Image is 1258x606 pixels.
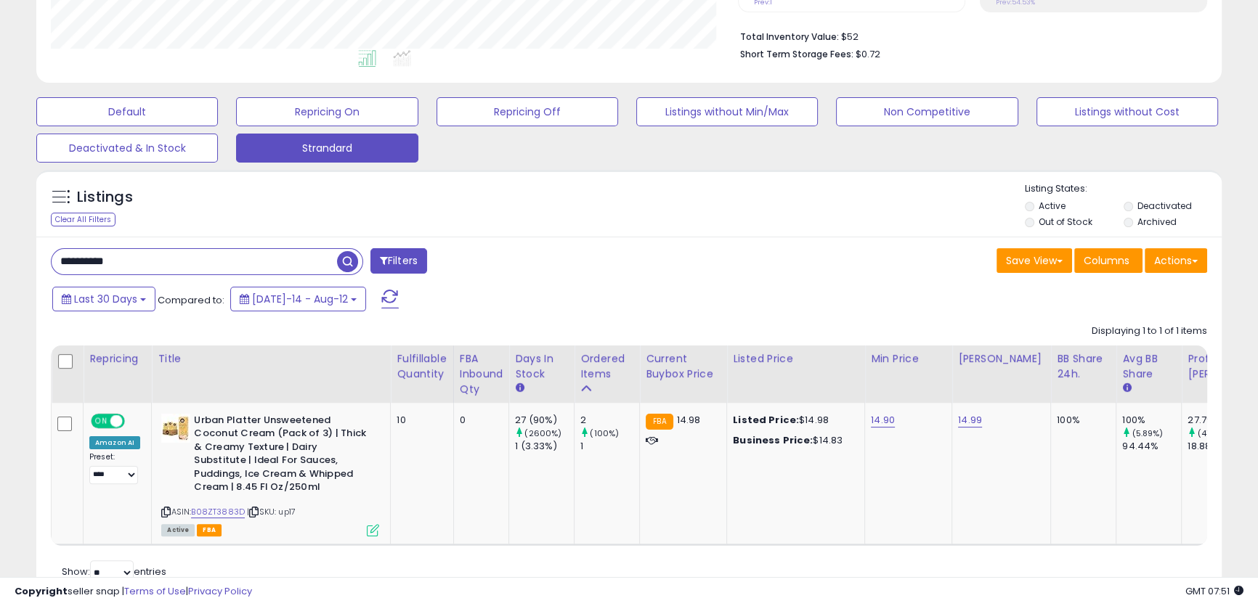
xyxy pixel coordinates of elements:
[515,440,574,453] div: 1 (3.33%)
[460,351,503,397] div: FBA inbound Qty
[1137,216,1177,228] label: Archived
[36,97,218,126] button: Default
[52,287,155,311] button: Last 30 Days
[733,413,799,427] b: Listed Price:
[397,351,447,382] div: Fulfillable Quantity
[740,30,839,43] b: Total Inventory Value:
[191,506,245,518] a: B08ZT3883D
[740,27,1196,44] li: $52
[236,134,418,163] button: Strandard
[580,351,633,382] div: Ordered Items
[1122,382,1131,395] small: Avg BB Share.
[1122,440,1181,453] div: 94.44%
[856,47,880,61] span: $0.72
[370,248,427,274] button: Filters
[1057,351,1110,382] div: BB Share 24h.
[89,436,140,449] div: Amazon AI
[1197,427,1230,439] small: (47.19%)
[15,585,252,599] div: seller snap | |
[1074,248,1143,273] button: Columns
[733,351,859,367] div: Listed Price
[733,414,853,427] div: $14.98
[188,584,252,598] a: Privacy Policy
[51,213,115,226] div: Clear All Filters
[515,351,568,382] div: Days In Stock
[1039,200,1066,212] label: Active
[646,414,673,430] small: FBA
[646,351,721,382] div: Current Buybox Price
[515,414,574,427] div: 27 (90%)
[158,351,384,367] div: Title
[124,584,186,598] a: Terms of Use
[1122,414,1181,427] div: 100%
[62,565,166,578] span: Show: entries
[89,351,145,367] div: Repricing
[1025,182,1222,196] p: Listing States:
[871,413,895,427] a: 14.90
[1137,200,1192,212] label: Deactivated
[740,48,853,60] b: Short Term Storage Fees:
[158,293,224,307] span: Compared to:
[36,134,218,163] button: Deactivated & In Stock
[161,414,379,535] div: ASIN:
[580,440,639,453] div: 1
[194,414,370,498] b: Urban Platter Unsweetened Coconut Cream (Pack of 3) | Thick & Creamy Texture | Dairy Substitute |...
[161,414,190,443] img: 41kpKPcjNQL._SL40_.jpg
[89,452,140,485] div: Preset:
[15,584,68,598] strong: Copyright
[1057,414,1105,427] div: 100%
[74,292,137,306] span: Last 30 Days
[1036,97,1218,126] button: Listings without Cost
[1132,427,1163,439] small: (5.89%)
[871,351,946,367] div: Min Price
[397,414,442,427] div: 10
[1122,351,1175,382] div: Avg BB Share
[1092,324,1207,338] div: Displaying 1 to 1 of 1 items
[836,97,1018,126] button: Non Competitive
[252,292,348,306] span: [DATE]-14 - Aug-12
[77,187,133,208] h5: Listings
[733,433,813,447] b: Business Price:
[1145,248,1207,273] button: Actions
[636,97,818,126] button: Listings without Min/Max
[733,434,853,447] div: $14.83
[958,413,982,427] a: 14.99
[161,524,195,536] span: All listings currently available for purchase on Amazon
[515,382,524,395] small: Days In Stock.
[236,97,418,126] button: Repricing On
[997,248,1072,273] button: Save View
[958,351,1044,367] div: [PERSON_NAME]
[460,414,498,427] div: 0
[197,524,222,536] span: FBA
[1039,216,1092,228] label: Out of Stock
[123,414,146,427] span: OFF
[92,414,110,427] span: ON
[1084,253,1129,268] span: Columns
[677,413,701,427] span: 14.98
[247,506,296,517] span: | SKU: up17
[437,97,618,126] button: Repricing Off
[590,427,619,439] small: (100%)
[230,287,366,311] button: [DATE]-14 - Aug-12
[524,427,561,439] small: (2600%)
[1185,584,1243,598] span: 2025-09-12 07:51 GMT
[580,414,639,427] div: 2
